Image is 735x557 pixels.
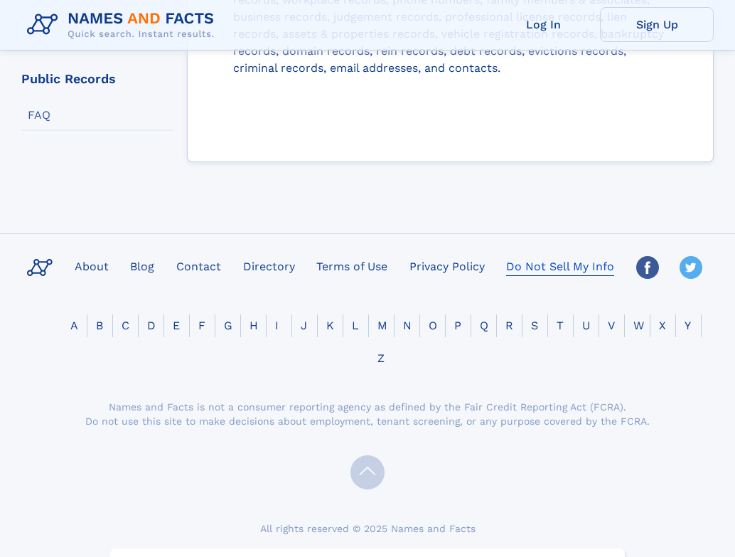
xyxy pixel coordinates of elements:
[241,319,267,332] a: H
[171,255,227,276] a: Contact
[318,319,343,332] a: K
[69,255,114,276] a: About
[83,400,652,428] div: Names and Facts is not a consumer reporting agency as defined by the Fair Credit Reporting Act (F...
[311,255,393,276] a: Terms of Use
[21,73,116,85] div: Public Records
[62,319,87,332] a: A
[676,319,699,332] a: Y
[650,319,675,332] a: X
[139,319,164,332] a: D
[124,255,160,276] a: Blog
[680,256,702,279] img: Twitter
[446,319,470,332] a: P
[548,319,572,332] a: T
[574,319,599,332] a: U
[471,319,497,332] a: Q
[486,7,600,42] a: Log In
[625,319,653,332] a: W
[237,255,301,276] a: Directory
[420,319,446,332] a: O
[215,319,241,332] a: G
[292,319,316,332] a: J
[599,319,623,332] a: V
[21,6,226,44] img: Logo Names and Facts
[600,7,714,42] a: Sign Up
[369,351,393,365] a: Z
[190,319,214,332] a: F
[500,255,620,276] a: Do Not Sell My Info
[164,319,188,332] a: E
[636,256,659,279] img: Facebook
[267,319,287,332] a: I
[369,319,396,332] a: M
[113,319,138,332] a: C
[395,319,420,332] a: N
[522,319,547,332] a: S
[87,319,112,332] a: B
[21,521,714,536] div: All rights reserved © 2025 Names and Facts
[343,319,367,332] a: L
[21,101,173,129] a: FAQ
[404,255,490,276] a: Privacy Policy
[497,319,522,332] a: R
[28,107,50,123] div: FAQ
